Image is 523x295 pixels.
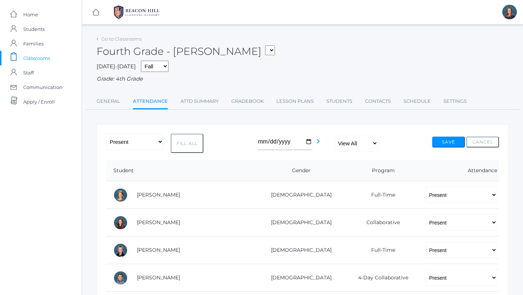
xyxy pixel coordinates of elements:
[23,51,50,65] span: Classrooms
[23,7,38,22] span: Home
[133,94,168,110] a: Attendance
[137,247,180,253] a: [PERSON_NAME]
[418,160,499,181] th: Attendance
[343,264,418,292] td: 4-Day Collaborative
[314,137,323,146] i: chevron_right
[365,94,391,109] a: Contacts
[343,237,418,264] td: Full-Time
[137,191,180,198] a: [PERSON_NAME]
[113,215,128,230] div: Claire Arnold
[254,160,343,181] th: Gender
[466,137,499,147] button: Cancel
[97,75,508,83] div: Grade: 4th Grade
[276,94,314,109] a: Lesson Plans
[23,22,45,36] span: Students
[343,160,418,181] th: Program
[254,237,343,264] td: [DEMOGRAPHIC_DATA]
[181,94,219,109] a: Attd Summary
[101,36,142,42] a: Go to Classrooms
[231,94,264,109] a: Gradebook
[327,94,352,109] a: Students
[23,94,55,109] span: Apply / Enroll
[432,137,465,147] button: Save
[137,219,180,226] a: [PERSON_NAME]
[109,3,164,21] img: BHCALogos-05-308ed15e86a5a0abce9b8dd61676a3503ac9727e845dece92d48e8588c001991.png
[404,94,431,109] a: Schedule
[254,209,343,237] td: [DEMOGRAPHIC_DATA]
[343,209,418,237] td: Collaborative
[113,243,128,258] div: Levi Beaty
[97,46,275,57] h2: Fourth Grade - [PERSON_NAME]
[106,160,254,181] th: Student
[254,264,343,292] td: [DEMOGRAPHIC_DATA]
[137,274,180,281] a: [PERSON_NAME]
[97,94,120,109] a: General
[502,5,517,19] div: Ellie Bradley
[23,80,62,94] span: Communication
[171,134,203,153] button: Fill All
[314,140,323,147] a: chevron_right
[254,181,343,209] td: [DEMOGRAPHIC_DATA]
[113,188,128,202] div: Amelia Adams
[97,63,136,70] span: [DATE]-[DATE]
[443,94,467,109] a: Settings
[23,36,44,51] span: Families
[113,271,128,285] div: James Bernardi
[23,65,34,80] span: Staff
[343,181,418,209] td: Full-Time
